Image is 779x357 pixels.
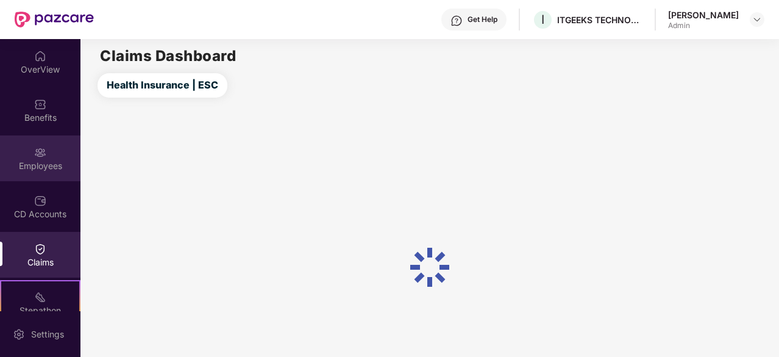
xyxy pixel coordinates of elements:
[668,21,739,31] div: Admin
[541,12,544,27] span: I
[34,243,46,255] img: svg+xml;base64,PHN2ZyBpZD0iQ2xhaW0iIHhtbG5zPSJodHRwOi8vd3d3LnczLm9yZy8yMDAwL3N2ZyIgd2lkdGg9IjIwIi...
[34,195,46,207] img: svg+xml;base64,PHN2ZyBpZD0iQ0RfQWNjb3VudHMiIGRhdGEtbmFtZT0iQ0QgQWNjb3VudHMiIHhtbG5zPSJodHRwOi8vd3...
[668,9,739,21] div: [PERSON_NAME]
[557,14,642,26] div: ITGEEKS TECHNOLOGIES
[107,78,218,93] span: Health Insurance | ESC
[27,328,68,341] div: Settings
[100,49,236,63] h2: Claims Dashboard
[34,50,46,62] img: svg+xml;base64,PHN2ZyBpZD0iSG9tZSIgeG1sbnM9Imh0dHA6Ly93d3cudzMub3JnLzIwMDAvc3ZnIiB3aWR0aD0iMjAiIG...
[34,291,46,303] img: svg+xml;base64,PHN2ZyB4bWxucz0iaHR0cDovL3d3dy53My5vcmcvMjAwMC9zdmciIHdpZHRoPSIyMSIgaGVpZ2h0PSIyMC...
[468,15,497,24] div: Get Help
[450,15,463,27] img: svg+xml;base64,PHN2ZyBpZD0iSGVscC0zMngzMiIgeG1sbnM9Imh0dHA6Ly93d3cudzMub3JnLzIwMDAvc3ZnIiB3aWR0aD...
[13,328,25,341] img: svg+xml;base64,PHN2ZyBpZD0iU2V0dGluZy0yMHgyMCIgeG1sbnM9Imh0dHA6Ly93d3cudzMub3JnLzIwMDAvc3ZnIiB3aW...
[34,146,46,159] img: svg+xml;base64,PHN2ZyBpZD0iRW1wbG95ZWVzIiB4bWxucz0iaHR0cDovL3d3dy53My5vcmcvMjAwMC9zdmciIHdpZHRoPS...
[15,12,94,27] img: New Pazcare Logo
[34,98,46,110] img: svg+xml;base64,PHN2ZyBpZD0iQmVuZWZpdHMiIHhtbG5zPSJodHRwOi8vd3d3LnczLm9yZy8yMDAwL3N2ZyIgd2lkdGg9Ij...
[752,15,762,24] img: svg+xml;base64,PHN2ZyBpZD0iRHJvcGRvd24tMzJ4MzIiIHhtbG5zPSJodHRwOi8vd3d3LnczLm9yZy8yMDAwL3N2ZyIgd2...
[1,305,79,317] div: Stepathon
[98,73,227,98] button: Health Insurance | ESC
